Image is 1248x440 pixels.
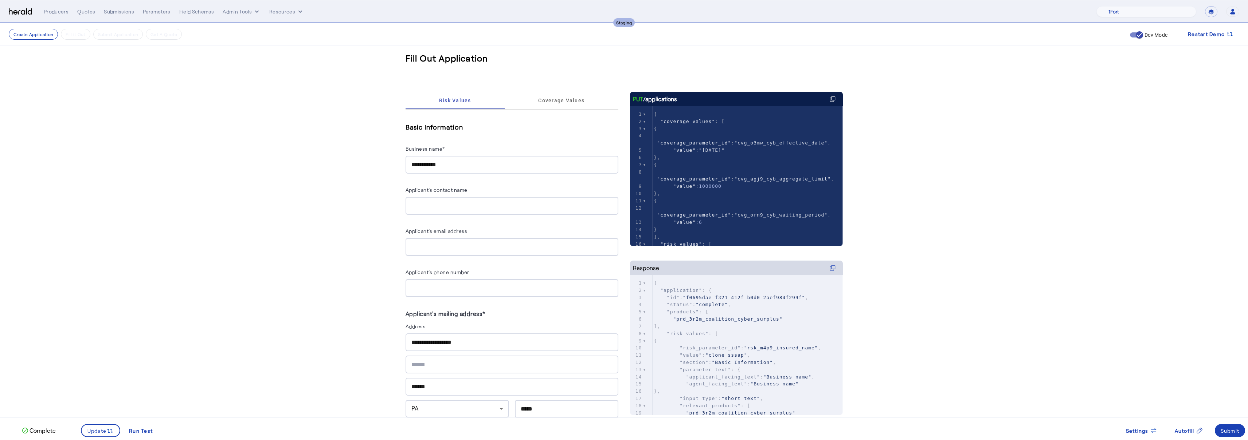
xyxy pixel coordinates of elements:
div: 8 [630,169,643,176]
span: : [654,183,721,189]
span: "application" [660,288,702,293]
span: "complete" [696,302,728,307]
span: "coverage_parameter_id" [657,176,731,182]
span: "input_type" [680,396,718,401]
span: : , [654,295,809,300]
span: }, [654,155,661,160]
span: { [654,126,657,131]
div: 18 [630,402,643,409]
button: Submit [1215,424,1245,437]
span: "short_text" [721,396,760,401]
div: 11 [630,197,643,205]
div: Producers [44,8,69,15]
div: 13 [630,366,643,373]
span: "coverage_values" [660,119,715,124]
span: : [654,147,725,153]
span: "applicant_facing_text" [686,374,760,380]
span: "Basic Information" [712,360,773,365]
div: Submissions [104,8,134,15]
div: 10 [630,344,643,352]
span: Update [87,427,107,435]
span: : , [654,396,763,401]
span: : , [654,345,821,350]
label: Applicant's contact name [406,187,467,193]
label: Business name* [406,146,445,152]
span: : [ [654,331,719,336]
div: 14 [630,373,643,381]
span: Risk Values [439,98,471,103]
p: Complete [28,426,56,435]
span: "agent_facing_text" [686,381,747,387]
div: 2 [630,287,643,294]
span: : , [654,169,834,182]
div: Submit [1221,427,1240,435]
div: 13 [630,219,643,226]
div: 5 [630,147,643,154]
span: "relevant_products" [680,403,741,408]
span: "risk_values" [660,241,702,247]
span: : , [654,205,831,218]
div: 12 [630,205,643,212]
span: "risk_parameter_id" [680,345,741,350]
button: Resources dropdown menu [269,8,304,15]
span: : , [654,374,815,380]
span: : [654,381,799,387]
label: Applicant's email address [406,228,467,234]
span: "clone sssap" [705,352,747,358]
span: }, [654,388,661,394]
div: 7 [630,161,643,169]
label: Address [406,323,426,329]
span: "value" [673,183,696,189]
div: 6 [630,154,643,161]
h5: Basic Information [406,122,618,132]
span: { [654,280,657,286]
div: 14 [630,226,643,233]
div: 9 [630,337,643,345]
div: 2 [630,118,643,125]
span: "f0695dae-f321-412f-b0d0-2aef984f299f" [683,295,805,300]
div: 16 [630,241,643,248]
div: 15 [630,233,643,241]
div: Run Test [129,427,153,435]
div: 16 [630,388,643,395]
span: 1000000 [699,183,721,189]
span: "prd_3r2m_coalition_cyber_surplus" [673,316,782,322]
span: }, [654,191,661,196]
span: ], [654,324,661,329]
div: 1 [630,280,643,287]
div: 4 [630,132,643,139]
button: Get A Quote [146,29,182,40]
span: "value" [680,352,702,358]
div: 6 [630,316,643,323]
span: : , [654,302,731,307]
span: "cvg_o3mw_cyb_effective_date" [734,140,828,146]
span: : , [654,360,776,365]
div: 5 [630,308,643,316]
span: "prd_3r2m_coalition_cyber_surplus" [686,410,795,416]
span: "coverage_parameter_id" [657,140,731,146]
span: PUT [633,95,643,103]
button: Run Test [123,424,159,437]
span: Settings [1126,427,1149,435]
span: Restart Demo [1188,30,1225,39]
span: } [654,227,657,232]
div: 12 [630,359,643,366]
div: 7 [630,323,643,330]
span: : [ [654,241,712,247]
div: 3 [630,294,643,301]
div: Staging [613,18,635,27]
img: Herald Logo [9,8,32,15]
span: "products" [667,309,699,314]
span: Autofill [1175,427,1194,435]
label: Applicant's mailing address* [406,310,485,317]
span: "id" [667,295,680,300]
div: 11 [630,352,643,359]
span: "risk_values" [667,331,709,336]
span: "status" [667,302,693,307]
button: Autofill [1169,424,1209,437]
button: internal dropdown menu [223,8,261,15]
button: Submit Application [93,29,143,40]
div: 19 [630,409,643,417]
span: { [654,111,657,117]
span: "parameter_text" [680,367,731,372]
